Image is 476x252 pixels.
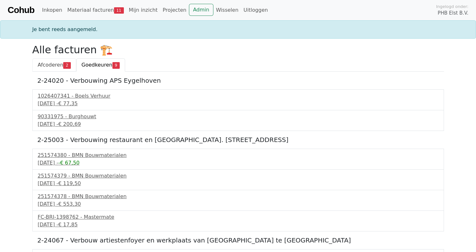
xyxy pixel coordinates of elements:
div: 90331975 - Burghouwt [38,113,439,120]
span: Afcoderen [38,62,64,68]
a: Cohub [8,3,34,18]
span: -€ 67,50 [58,160,79,166]
div: [DATE] - [38,221,439,229]
a: Goedkeuren9 [76,58,125,72]
span: € 200,69 [58,121,81,127]
a: 1026407341 - Boels Verhuur[DATE] -€ 77,35 [38,92,439,107]
a: Wisselen [213,4,241,16]
a: Materiaal facturen11 [65,4,126,16]
div: 251574378 - BMN Bouwmaterialen [38,193,439,200]
span: 2 [63,62,70,68]
a: Projecten [160,4,189,16]
span: PHB Elst B.V. [438,10,468,17]
div: 251574379 - BMN Bouwmaterialen [38,172,439,180]
span: 11 [114,7,124,14]
a: Inkopen [39,4,64,16]
a: FC-BRI-1398762 - Mastermate[DATE] -€ 17,85 [38,213,439,229]
h5: 2-24067 - Verbouw artiestenfoyer en werkplaats van [GEOGRAPHIC_DATA] te [GEOGRAPHIC_DATA] [37,236,439,244]
span: 9 [112,62,120,68]
div: FC-BRI-1398762 - Mastermate [38,213,439,221]
h5: 2-24020 - Verbouwing APS Eygelhoven [37,77,439,84]
a: 251574378 - BMN Bouwmaterialen[DATE] -€ 553,30 [38,193,439,208]
div: Je bent reeds aangemeld. [29,26,448,33]
a: 251574380 - BMN Bouwmaterialen[DATE] --€ 67,50 [38,152,439,167]
span: Ingelogd onder: [436,3,468,10]
div: 251574380 - BMN Bouwmaterialen [38,152,439,159]
a: Mijn inzicht [126,4,160,16]
a: Uitloggen [241,4,271,16]
a: 251574379 - BMN Bouwmaterialen[DATE] -€ 119,50 [38,172,439,187]
span: € 119,50 [58,180,81,186]
span: Goedkeuren [82,62,112,68]
div: [DATE] - [38,159,439,167]
span: € 77,35 [58,100,77,107]
div: 1026407341 - Boels Verhuur [38,92,439,100]
div: [DATE] - [38,100,439,107]
h2: Alle facturen 🏗️ [32,44,444,56]
a: Admin [189,4,213,16]
span: € 17,85 [58,222,77,228]
a: 90331975 - Burghouwt[DATE] -€ 200,69 [38,113,439,128]
span: € 553,30 [58,201,81,207]
div: [DATE] - [38,180,439,187]
h5: 2-25003 - Verbouwing restaurant en [GEOGRAPHIC_DATA]. [STREET_ADDRESS] [37,136,439,144]
div: [DATE] - [38,120,439,128]
a: Afcoderen2 [32,58,76,72]
div: [DATE] - [38,200,439,208]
